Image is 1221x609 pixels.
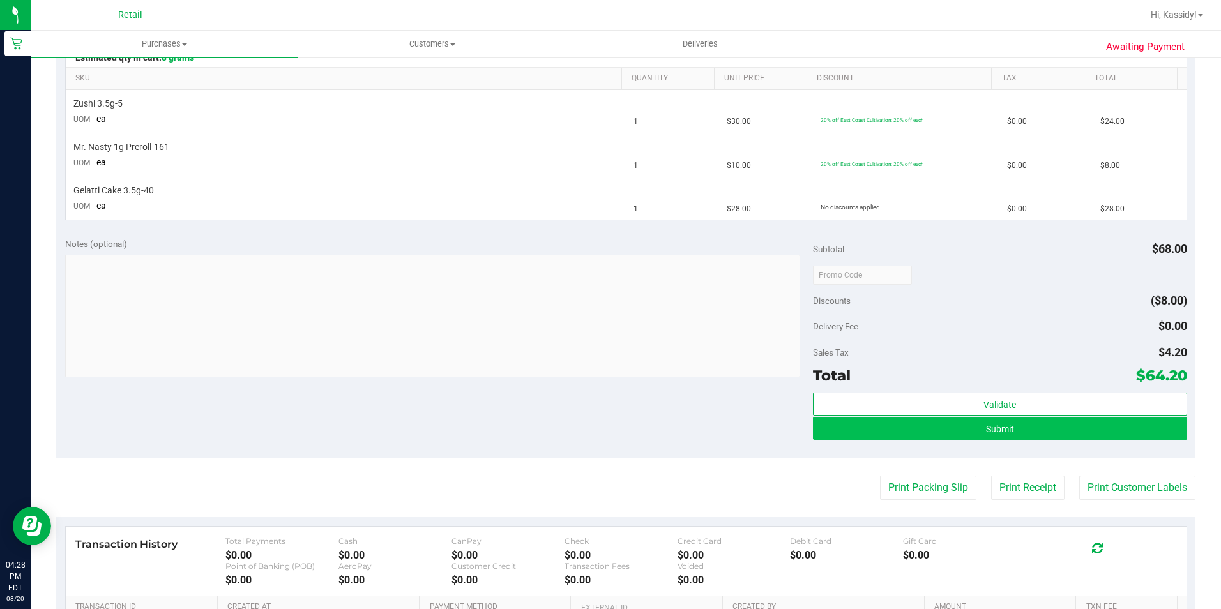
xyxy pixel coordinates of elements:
[678,561,791,571] div: Voided
[790,536,903,546] div: Debit Card
[451,561,565,571] div: Customer Credit
[96,200,106,211] span: ea
[678,574,791,586] div: $0.00
[6,559,25,594] p: 04:28 PM EDT
[96,157,106,167] span: ea
[565,536,678,546] div: Check
[1002,73,1079,84] a: Tax
[727,160,751,172] span: $10.00
[727,116,751,128] span: $30.00
[565,561,678,571] div: Transaction Fees
[821,161,923,167] span: 20% off East Coast Cultivation: 20% off each
[65,239,127,249] span: Notes (optional)
[73,115,90,124] span: UOM
[1106,40,1185,54] span: Awaiting Payment
[821,204,880,211] span: No discounts applied
[1007,116,1027,128] span: $0.00
[6,594,25,603] p: 08/20
[225,574,338,586] div: $0.00
[73,141,169,153] span: Mr. Nasty 1g Preroll-161
[10,37,22,50] inline-svg: Retail
[566,31,834,57] a: Deliveries
[632,73,709,84] a: Quantity
[813,393,1187,416] button: Validate
[565,574,678,586] div: $0.00
[1151,10,1197,20] span: Hi, Kassidy!
[1079,476,1195,500] button: Print Customer Labels
[451,574,565,586] div: $0.00
[338,549,451,561] div: $0.00
[903,536,1016,546] div: Gift Card
[1100,203,1125,215] span: $28.00
[118,10,142,20] span: Retail
[813,321,858,331] span: Delivery Fee
[451,536,565,546] div: CanPay
[73,158,90,167] span: UOM
[451,549,565,561] div: $0.00
[813,289,851,312] span: Discounts
[73,98,123,110] span: Zushi 3.5g-5
[1152,242,1187,255] span: $68.00
[1151,294,1187,307] span: ($8.00)
[565,549,678,561] div: $0.00
[1158,345,1187,359] span: $4.20
[813,366,851,384] span: Total
[678,536,791,546] div: Credit Card
[986,424,1014,434] span: Submit
[338,574,451,586] div: $0.00
[880,476,976,500] button: Print Packing Slip
[817,73,987,84] a: Discount
[991,476,1065,500] button: Print Receipt
[813,266,912,285] input: Promo Code
[225,561,338,571] div: Point of Banking (POB)
[678,549,791,561] div: $0.00
[1095,73,1172,84] a: Total
[338,536,451,546] div: Cash
[1100,160,1120,172] span: $8.00
[633,116,638,128] span: 1
[1136,366,1187,384] span: $64.20
[633,160,638,172] span: 1
[96,114,106,124] span: ea
[298,31,566,57] a: Customers
[903,549,1016,561] div: $0.00
[31,31,298,57] a: Purchases
[73,202,90,211] span: UOM
[727,203,751,215] span: $28.00
[1100,116,1125,128] span: $24.00
[299,38,565,50] span: Customers
[1007,160,1027,172] span: $0.00
[225,549,338,561] div: $0.00
[1158,319,1187,333] span: $0.00
[983,400,1016,410] span: Validate
[73,184,154,197] span: Gelatti Cake 3.5g-40
[31,38,298,50] span: Purchases
[13,507,51,545] iframe: Resource center
[633,203,638,215] span: 1
[821,117,923,123] span: 20% off East Coast Cultivation: 20% off each
[724,73,801,84] a: Unit Price
[338,561,451,571] div: AeroPay
[1007,203,1027,215] span: $0.00
[813,417,1187,440] button: Submit
[790,549,903,561] div: $0.00
[75,73,616,84] a: SKU
[665,38,735,50] span: Deliveries
[813,347,849,357] span: Sales Tax
[225,536,338,546] div: Total Payments
[813,244,844,254] span: Subtotal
